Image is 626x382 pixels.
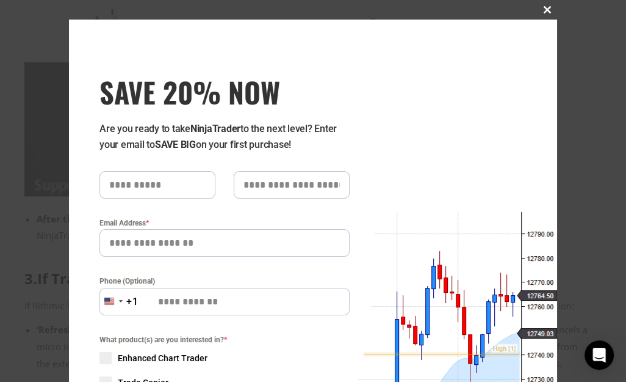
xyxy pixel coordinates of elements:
[155,139,196,150] strong: SAVE BIG
[126,294,139,310] div: +1
[585,340,614,370] div: Open Intercom Messenger
[118,352,207,364] span: Enhanced Chart Trader
[99,121,350,153] p: Are you ready to take to the next level? Enter your email to on your first purchase!
[99,217,350,229] label: Email Address
[99,275,350,287] label: Phone (Optional)
[99,334,350,346] span: What product(s) are you interested in?
[99,288,139,315] button: Selected country
[99,352,350,364] label: Enhanced Chart Trader
[99,75,350,109] span: SAVE 20% NOW
[190,123,240,134] strong: NinjaTrader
